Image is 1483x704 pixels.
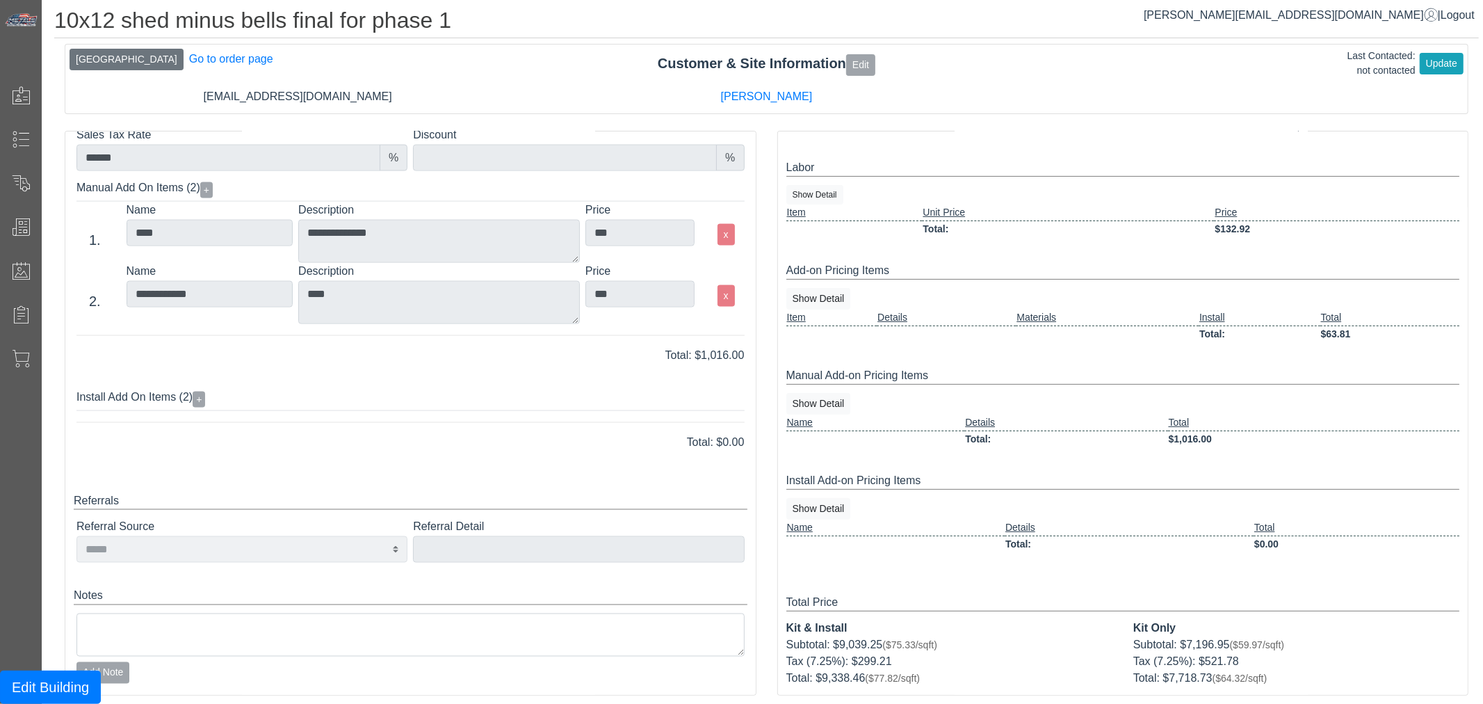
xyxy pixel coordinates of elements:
td: Total [1320,310,1459,326]
div: Notes [74,588,747,605]
span: ($64.32/sqft) [1213,673,1267,684]
label: Price [585,263,695,280]
span: ($75.33/sqft) [882,639,937,650]
td: Item [786,310,877,326]
td: Details [1005,520,1254,536]
label: Sales Tax Rate [76,127,407,143]
td: Item [786,205,923,221]
span: ($77.82/sqft) [865,673,920,684]
td: Unit Price [922,205,1214,221]
button: Edit [846,54,875,76]
td: Total [1254,520,1459,536]
a: [PERSON_NAME][EMAIL_ADDRESS][DOMAIN_NAME] [1144,9,1438,21]
label: Discount [413,127,744,143]
div: Install Add-on Pricing Items [786,472,1460,490]
td: Total: [1199,326,1320,342]
div: % [380,145,407,171]
div: Total: $7,718.73 [1133,670,1459,687]
button: Show Detail [786,498,851,520]
label: Referral Source [76,518,407,535]
button: x [718,224,735,246]
div: Install Add On Items (2) [76,386,745,411]
button: + [193,392,205,408]
div: Customer & Site Information [65,53,1468,75]
button: [GEOGRAPHIC_DATA] [70,49,184,70]
h1: 10x12 shed minus bells final for phase 1 [54,7,1479,38]
div: Add-on Pricing Items [786,262,1460,280]
div: Manual Add On Items (2) [76,177,745,202]
button: Show Detail [786,185,843,205]
td: $132.92 [1214,221,1459,237]
td: Total: [922,221,1214,237]
div: Manual Add-on Pricing Items [786,367,1460,385]
label: Description [298,263,580,280]
div: Total: $9,338.46 [786,670,1112,687]
label: Description [298,202,580,218]
div: Tax (7.25%): $299.21 [786,653,1112,670]
button: Add Note [76,662,129,684]
td: Materials [1016,310,1199,326]
label: Price [585,202,695,218]
td: Details [877,310,1016,326]
label: Name [127,202,293,218]
div: 1. [69,230,121,250]
td: $0.00 [1254,536,1459,552]
span: ($59.97/sqft) [1230,639,1285,650]
td: Price [1214,205,1459,221]
div: Last Contacted: not contacted [1347,49,1416,78]
button: x [718,285,735,307]
div: Subtotal: $7,196.95 [1133,637,1459,653]
button: Update [1420,53,1464,74]
div: Total: $0.00 [66,434,755,451]
span: Logout [1441,9,1475,21]
div: Referrals [74,493,747,510]
div: Kit Only [1133,620,1459,637]
div: Total: $1,016.00 [66,347,755,364]
div: Total Price [786,594,1460,611]
div: Tax (7.25%): $521.78 [1133,653,1459,670]
div: 2. [69,291,121,312]
div: [EMAIL_ADDRESS][DOMAIN_NAME] [63,88,532,105]
a: Go to order page [189,53,273,65]
td: $1,016.00 [1168,431,1459,447]
div: Kit & Install [786,620,1112,637]
div: | [1144,7,1475,24]
td: Install [1199,310,1320,326]
td: Details [964,415,1167,431]
img: Metals Direct Inc Logo [4,13,39,28]
div: % [716,145,744,171]
td: Total [1168,415,1459,431]
td: $63.81 [1320,326,1459,342]
button: Show Detail [786,288,851,310]
td: Name [786,520,1005,536]
div: Labor [786,159,1460,177]
label: Referral Detail [413,518,744,535]
label: Name [127,263,293,280]
button: Show Detail [786,393,851,415]
button: + [200,182,213,198]
a: [PERSON_NAME] [721,90,813,102]
div: Subtotal: $9,039.25 [786,637,1112,653]
td: Name [786,415,965,431]
td: Total: [964,431,1167,447]
td: Total: [1005,536,1254,552]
